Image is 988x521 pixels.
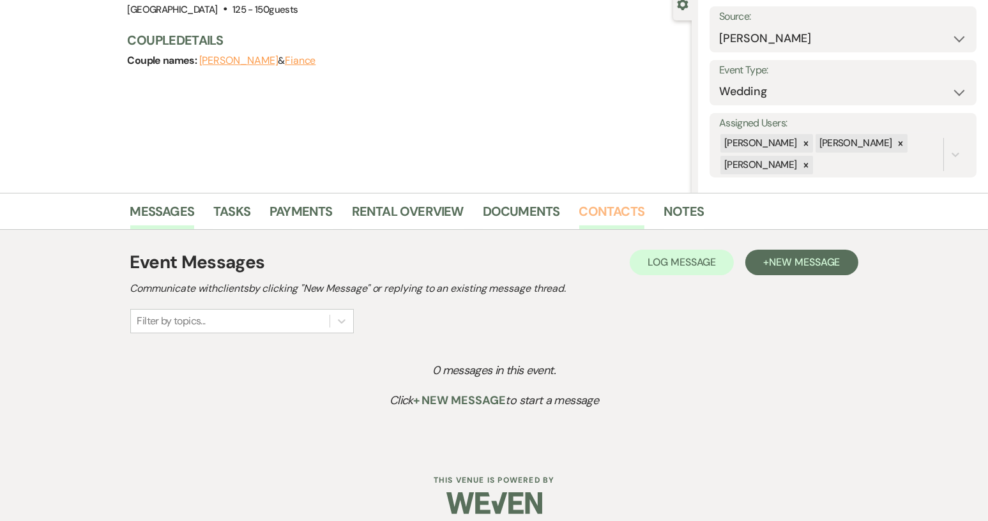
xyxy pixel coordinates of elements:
[816,134,894,153] div: [PERSON_NAME]
[719,114,967,133] label: Assigned Users:
[128,3,218,16] span: [GEOGRAPHIC_DATA]
[199,54,316,67] span: &
[159,391,829,410] p: Click to start a message
[719,61,967,80] label: Event Type:
[199,56,278,66] button: [PERSON_NAME]
[579,201,645,229] a: Contacts
[630,250,734,275] button: Log Message
[270,201,333,229] a: Payments
[128,31,679,49] h3: Couple Details
[664,201,704,229] a: Notes
[130,281,858,296] h2: Communicate with clients by clicking "New Message" or replying to an existing message thread.
[159,361,829,380] p: 0 messages in this event.
[745,250,858,275] button: +New Message
[213,201,250,229] a: Tasks
[128,54,199,67] span: Couple names:
[719,8,967,26] label: Source:
[648,255,716,269] span: Log Message
[413,393,506,408] span: + New Message
[130,249,265,276] h1: Event Messages
[720,156,799,174] div: [PERSON_NAME]
[483,201,560,229] a: Documents
[130,201,195,229] a: Messages
[720,134,799,153] div: [PERSON_NAME]
[232,3,298,16] span: 125 - 150 guests
[352,201,464,229] a: Rental Overview
[137,313,206,329] div: Filter by topics...
[285,56,316,66] button: Fiance
[769,255,840,269] span: New Message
